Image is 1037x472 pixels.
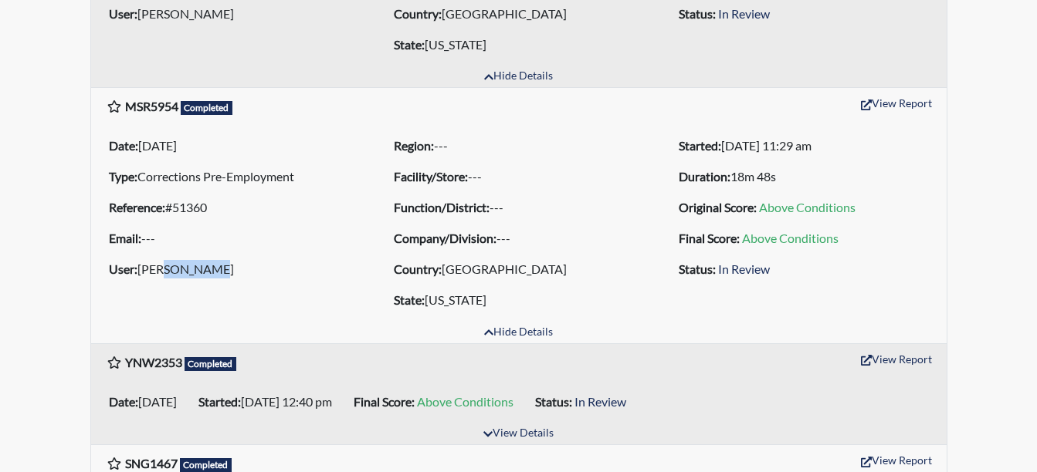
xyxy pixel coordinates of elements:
[388,195,649,220] li: ---
[394,200,490,214] b: Function/District:
[125,99,178,113] b: MSR5954
[718,261,770,276] span: In Review
[394,231,496,245] b: Company/Division:
[125,456,178,470] b: SNG1467
[417,394,513,409] span: Above Conditions
[103,133,364,158] li: [DATE]
[673,164,934,189] li: 18m 48s
[181,101,233,115] span: Completed
[679,261,716,276] b: Status:
[109,169,137,184] b: Type:
[109,261,137,276] b: User:
[854,91,939,115] button: View Report
[103,2,364,26] li: [PERSON_NAME]
[388,257,649,282] li: [GEOGRAPHIC_DATA]
[477,322,560,343] button: Hide Details
[180,458,232,472] span: Completed
[394,169,468,184] b: Facility/Store:
[394,292,425,307] b: State:
[388,32,649,57] li: [US_STATE]
[354,394,415,409] b: Final Score:
[109,200,165,214] b: Reference:
[388,288,649,312] li: [US_STATE]
[388,133,649,158] li: ---
[679,200,757,214] b: Original Score:
[103,257,364,282] li: [PERSON_NAME]
[759,200,856,214] span: Above Conditions
[109,138,138,153] b: Date:
[535,394,572,409] b: Status:
[854,448,939,472] button: View Report
[394,261,442,276] b: Country:
[679,231,740,245] b: Final Score:
[103,164,364,189] li: Corrections Pre-Employment
[574,394,626,409] span: In Review
[192,389,347,414] li: [DATE] 12:40 pm
[125,355,182,369] b: YNW2353
[103,195,364,220] li: #51360
[103,226,364,251] li: ---
[718,6,770,21] span: In Review
[394,6,442,21] b: Country:
[394,37,425,52] b: State:
[679,6,716,21] b: Status:
[109,394,138,409] b: Date:
[854,347,939,371] button: View Report
[679,138,721,153] b: Started:
[394,138,434,153] b: Region:
[109,231,141,245] b: Email:
[388,2,649,26] li: [GEOGRAPHIC_DATA]
[109,6,137,21] b: User:
[388,164,649,189] li: ---
[477,66,560,87] button: Hide Details
[476,423,561,444] button: View Details
[679,169,730,184] b: Duration:
[742,231,839,245] span: Above Conditions
[185,357,237,371] span: Completed
[388,226,649,251] li: ---
[673,133,934,158] li: [DATE] 11:29 am
[103,389,192,414] li: [DATE]
[198,394,241,409] b: Started:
